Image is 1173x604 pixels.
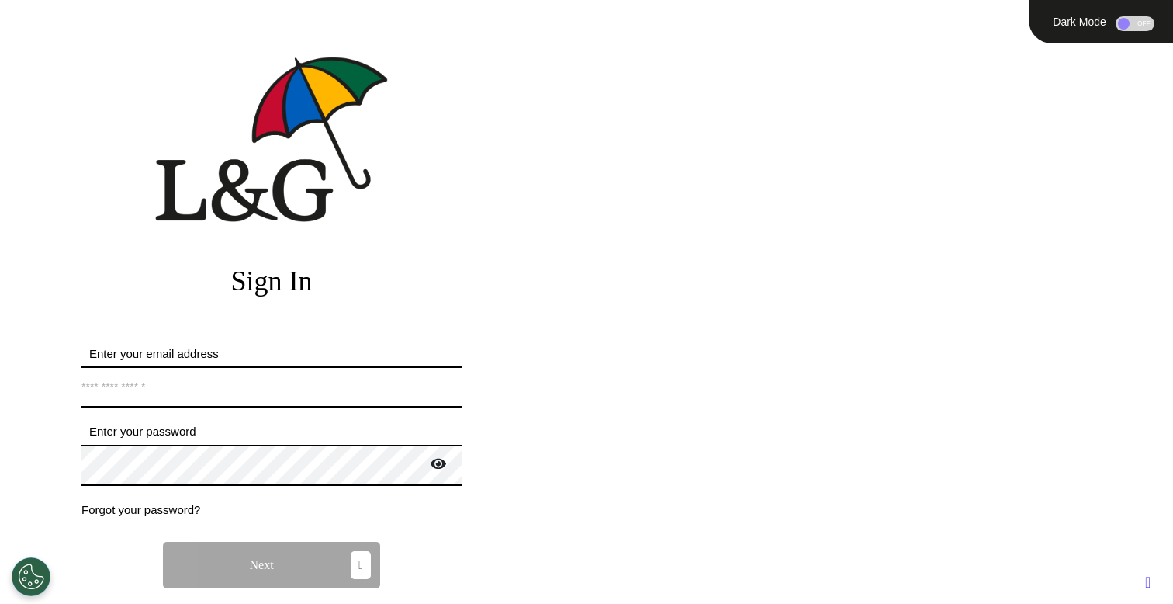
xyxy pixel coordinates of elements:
[163,542,380,588] button: Next
[155,57,388,222] img: company logo
[81,345,462,363] label: Enter your email address
[574,135,1173,180] div: TRANSFORM.
[1116,16,1154,31] div: OFF
[81,503,200,516] span: Forgot your password?
[1047,16,1112,27] div: Dark Mode
[81,423,462,441] label: Enter your password
[574,45,1173,90] div: ENGAGE.
[250,559,274,571] span: Next
[12,557,50,596] button: Open Preferences
[574,90,1173,135] div: EMPOWER.
[81,265,462,298] h2: Sign In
